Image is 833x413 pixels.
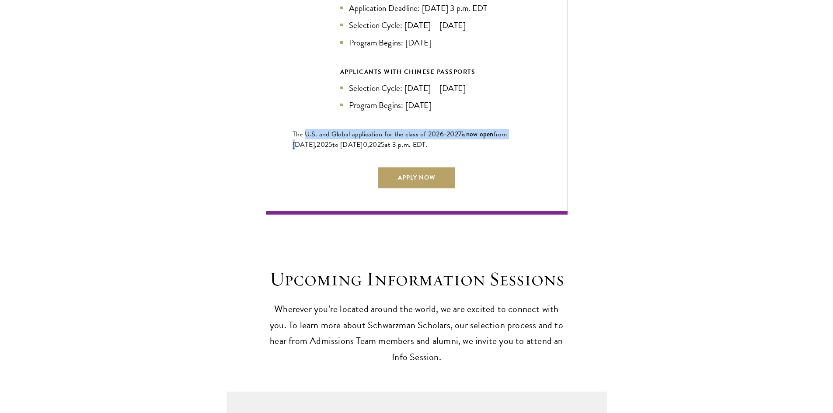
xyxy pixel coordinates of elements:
[466,129,494,139] span: now open
[328,139,332,150] span: 5
[458,129,462,139] span: 7
[293,129,440,139] span: The U.S. and Global application for the class of 202
[317,139,328,150] span: 202
[293,129,507,150] span: from [DATE],
[340,82,493,94] li: Selection Cycle: [DATE] – [DATE]
[369,139,381,150] span: 202
[340,36,493,49] li: Program Begins: [DATE]
[266,301,568,366] p: Wherever you’re located around the world, we are excited to connect with you. To learn more about...
[340,2,493,14] li: Application Deadline: [DATE] 3 p.m. EDT
[462,129,466,139] span: is
[332,139,362,150] span: to [DATE]
[381,139,385,150] span: 5
[385,139,428,150] span: at 3 p.m. EDT.
[367,139,369,150] span: ,
[378,167,455,188] a: Apply Now
[440,129,444,139] span: 6
[340,66,493,77] div: APPLICANTS WITH CHINESE PASSPORTS
[340,19,493,31] li: Selection Cycle: [DATE] – [DATE]
[363,139,367,150] span: 0
[444,129,458,139] span: -202
[340,99,493,111] li: Program Begins: [DATE]
[266,267,568,292] h2: Upcoming Information Sessions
